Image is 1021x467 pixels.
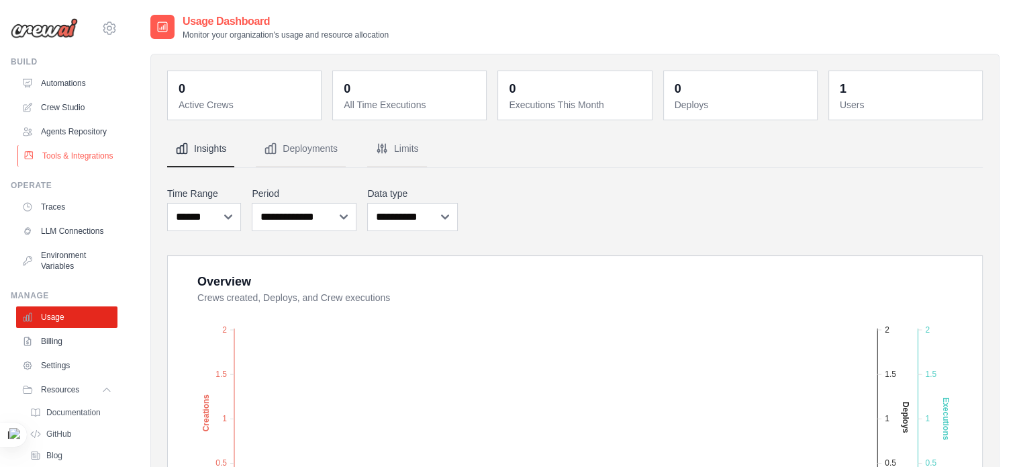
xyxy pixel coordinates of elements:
button: Deployments [256,131,346,167]
dt: Executions This Month [509,98,643,112]
a: Documentation [24,403,117,422]
button: Limits [367,131,427,167]
text: Deploys [901,401,910,433]
tspan: 2 [885,325,889,334]
dt: Active Crews [179,98,313,112]
text: Executions [941,397,951,440]
a: LLM Connections [16,220,117,242]
div: Manage [11,290,117,301]
text: Creations [201,394,211,431]
tspan: 1.5 [215,369,227,378]
dt: Users [840,98,974,112]
label: Period [252,187,356,200]
tspan: 1 [222,414,227,423]
span: Documentation [46,407,101,418]
a: Automations [16,73,117,94]
a: Crew Studio [16,97,117,118]
div: Build [11,56,117,67]
label: Time Range [167,187,241,200]
dt: All Time Executions [344,98,478,112]
tspan: 1 [925,414,930,423]
p: Monitor your organization's usage and resource allocation [183,30,389,40]
div: 0 [675,79,681,98]
dt: Crews created, Deploys, and Crew executions [197,291,966,304]
div: 0 [179,79,185,98]
div: Operate [11,180,117,191]
dt: Deploys [675,98,809,112]
a: Usage [16,306,117,328]
div: 0 [344,79,350,98]
span: GitHub [46,429,71,439]
div: Overview [197,272,251,291]
tspan: 2 [925,325,930,334]
tspan: 1.5 [925,369,936,378]
tspan: 1.5 [885,369,896,378]
a: Traces [16,196,117,218]
span: Resources [41,384,79,395]
div: 1 [840,79,846,98]
a: Blog [24,446,117,465]
button: Resources [16,379,117,400]
div: 0 [509,79,516,98]
label: Data type [367,187,457,200]
tspan: 2 [222,325,227,334]
a: GitHub [24,425,117,443]
nav: Tabs [167,131,983,167]
span: Blog [46,450,62,461]
a: Tools & Integrations [17,145,119,167]
img: Logo [11,18,78,38]
a: Agents Repository [16,121,117,142]
button: Insights [167,131,234,167]
tspan: 1 [885,414,889,423]
a: Environment Variables [16,245,117,277]
h2: Usage Dashboard [183,13,389,30]
a: Billing [16,331,117,352]
a: Settings [16,355,117,376]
